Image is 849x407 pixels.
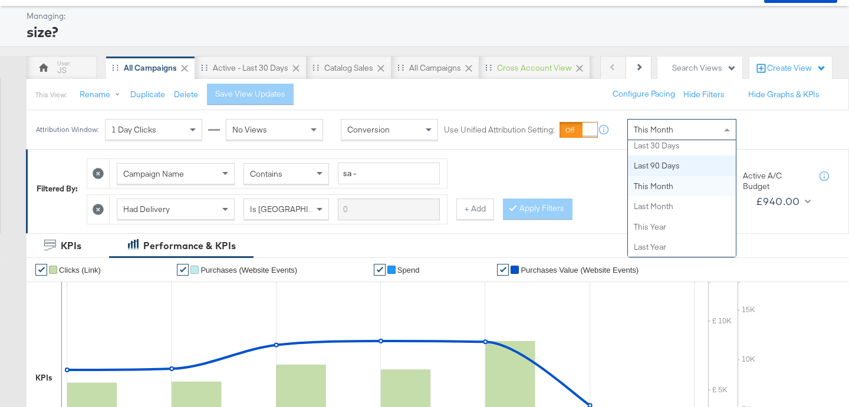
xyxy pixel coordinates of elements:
button: £940.00 [751,192,814,211]
div: Managing: [27,11,834,22]
span: Purchases Value (Website Events) [521,266,639,274]
input: Enter a search term [338,198,440,220]
span: Purchases (Website Events) [200,266,297,274]
a: ✔ [497,264,509,276]
div: Create View [767,62,826,74]
div: £940.00 [756,193,800,210]
div: KPIs [61,239,81,253]
button: Configure Pacing [604,84,683,105]
div: size? [27,22,834,42]
div: Drag to reorder tab [397,64,404,71]
div: This Year [628,217,736,237]
button: Hide Graphs & KPIs [748,89,820,100]
button: Hide Filters [683,89,725,100]
div: Last 90 Days [628,155,736,176]
div: Performance & KPIs [143,239,236,253]
div: Active A/C Budget [743,170,808,192]
div: JS [57,65,67,76]
input: Enter a search term [338,163,440,184]
div: Last Year [628,237,736,257]
div: Last Month [628,196,736,217]
button: Rename [71,84,133,105]
span: Conversion [347,124,390,135]
span: Spend [397,266,420,274]
div: Search Views [672,62,736,74]
div: Drag to reorder tab [201,64,208,71]
div: Filtered By: [37,183,78,194]
div: Catalog Sales [324,62,373,74]
span: No Views [232,124,267,135]
label: Use Unified Attribution Setting: [444,124,555,135]
span: Contains [250,168,282,179]
div: Drag to reorder tab [485,64,492,71]
div: Last 30 Days [628,135,736,156]
span: Clicks (Link) [59,266,101,274]
div: Attribution Window: [35,125,99,134]
div: KPIs [35,372,52,383]
div: This View: [35,90,67,100]
div: All Campaigns [124,62,177,74]
span: Campaign Name [123,168,184,179]
div: Active - Last 30 Days [213,62,288,74]
div: Cross Account View [497,62,572,74]
span: This Month [634,124,673,135]
button: Duplicate [130,89,165,100]
div: All Campaigns [409,62,461,74]
button: + Add [456,198,494,220]
a: ✔ [374,264,386,276]
span: Is [GEOGRAPHIC_DATA] [250,204,340,214]
button: Delete [174,89,198,100]
div: Drag to reorder tab [312,64,319,71]
div: Drag to reorder tab [112,64,119,71]
div: This Month [628,176,736,197]
span: 1 Day Clicks [111,124,156,135]
span: Had Delivery [123,204,170,214]
a: ✔ [35,264,47,276]
a: ✔ [177,264,189,276]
